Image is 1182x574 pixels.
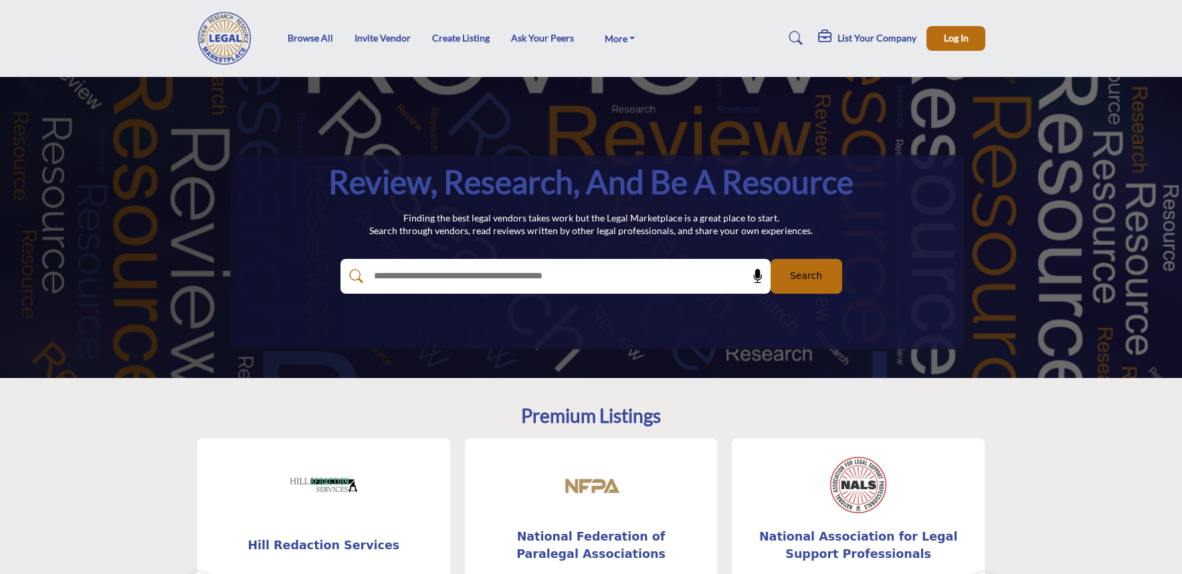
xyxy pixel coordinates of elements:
[197,11,260,65] img: Site Logo
[558,452,625,518] img: National Federation of Paralegal Associations
[369,211,813,225] p: Finding the best legal vendors takes work but the Legal Marketplace is a great place to start.
[485,528,698,563] b: National Federation of Paralegal Associations
[732,528,985,563] a: National Association for Legal Support Professionals
[825,452,892,518] img: National Association for Legal Support Professionals
[926,26,985,51] button: Log In
[197,528,450,563] a: Hill Redaction Services
[771,259,842,294] button: Search
[776,27,811,49] a: Search
[355,32,411,43] a: Invite Vendor
[595,29,645,47] a: More
[217,528,430,563] b: Hill Redaction Services
[838,32,916,44] h5: List Your Company
[465,528,718,563] a: National Federation of Paralegal Associations
[818,30,916,46] div: List Your Company
[217,537,430,554] span: Hill Redaction Services
[511,32,574,43] a: Ask Your Peers
[752,528,965,563] b: National Association for Legal Support Professionals
[290,452,357,518] img: Hill Redaction Services
[288,32,333,43] a: Browse All
[432,32,490,43] a: Create Listing
[521,405,661,427] h2: Premium Listings
[790,269,822,283] span: Search
[328,161,854,203] h1: Review, Research, and be a Resource
[369,224,813,237] p: Search through vendors, read reviews written by other legal professionals, and share your own exp...
[944,32,969,43] span: Log In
